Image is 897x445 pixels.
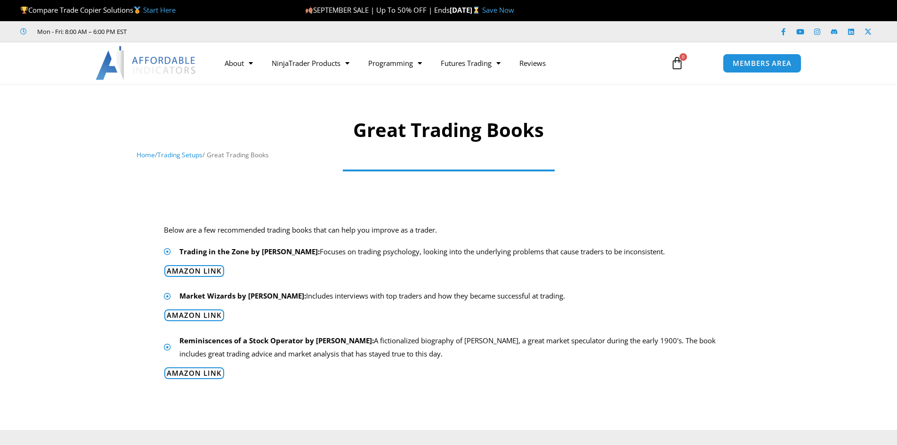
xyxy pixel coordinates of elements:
strong: [DATE] [450,5,482,15]
span: Amazon Link [167,370,222,377]
a: Futures Trading [431,52,510,74]
a: Home [137,150,155,159]
a: MEMBERS AREA [723,54,801,73]
b: Reminiscences of a Stock Operator by [PERSON_NAME]: [179,336,374,345]
span: MEMBERS AREA [733,60,792,67]
a: Reviews [510,52,555,74]
a: Programming [359,52,431,74]
span: SEPTEMBER SALE | Up To 50% OFF | Ends [305,5,450,15]
a: Amazon Link [164,309,224,321]
span: Amazon Link [167,267,222,275]
b: Trading in the Zone by [PERSON_NAME]: [179,247,320,256]
img: ⌛ [473,7,480,14]
a: Trading Setups [157,150,202,159]
a: Amazon Link [164,265,224,277]
a: About [215,52,262,74]
span: 0 [679,53,687,61]
h1: Great Trading Books [137,117,760,143]
p: Below are a few recommended trading books that can help you improve as a trader. [164,224,734,237]
b: Market Wizards by [PERSON_NAME]: [179,291,306,300]
span: Includes interviews with top traders and how they became successful at trading. [177,290,565,303]
iframe: Customer reviews powered by Trustpilot [140,27,281,36]
a: Save Now [482,5,514,15]
span: Focuses on trading psychology, looking into the underlying problems that cause traders to be inco... [177,245,665,259]
span: A fictionalized biography of [PERSON_NAME], a great market speculator during the early 1900's. Th... [177,334,733,361]
nav: Menu [215,52,660,74]
a: Start Here [143,5,176,15]
a: 0 [656,49,698,77]
a: Amazon Link [164,367,224,379]
a: NinjaTrader Products [262,52,359,74]
img: 🥇 [134,7,141,14]
nav: Breadcrumb [137,149,760,161]
span: Amazon Link [167,312,222,319]
span: Mon - Fri: 8:00 AM – 6:00 PM EST [35,26,127,37]
img: 🍂 [306,7,313,14]
img: 🏆 [21,7,28,14]
span: Compare Trade Copier Solutions [20,5,176,15]
img: LogoAI | Affordable Indicators – NinjaTrader [96,46,197,80]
